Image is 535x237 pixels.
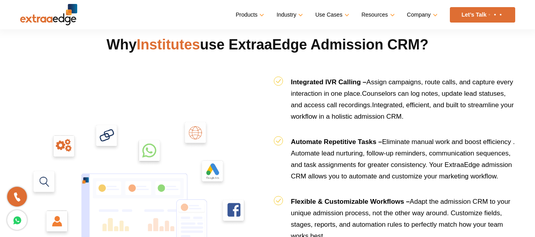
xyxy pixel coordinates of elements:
[137,36,200,53] span: Institutes
[315,9,347,21] a: Use Cases
[291,138,515,180] span: Eliminate manual work and boost efficiency . Automate lead nurturing, follow-up reminders, commun...
[291,78,367,86] b: Integrated IVR Calling –
[291,138,382,146] b: Automate Repetitive Tasks –
[407,9,436,21] a: Company
[291,78,513,97] span: Assign campaigns, route calls, and capture every interaction in one place.
[291,101,514,120] span: Integrated, efficient, and built to streamline your workflow in a holistic admission CRM.
[291,90,506,109] span: Counselors can log notes, update lead statuses, and access call recordings.
[291,198,410,205] b: Flexible & Customizable Workflows –
[236,9,263,21] a: Products
[276,9,301,21] a: Industry
[362,9,393,21] a: Resources
[450,7,515,23] a: Let’s Talk
[20,35,515,74] h2: Why use ExtraaEdge Admission CRM?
